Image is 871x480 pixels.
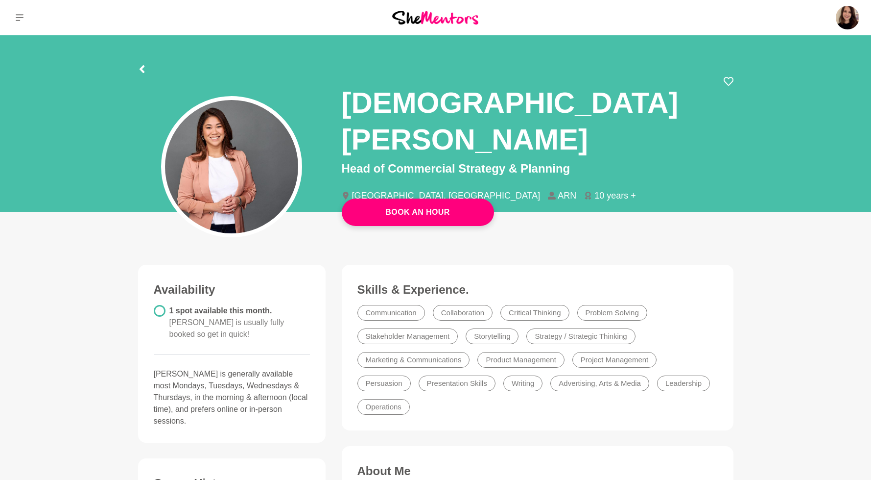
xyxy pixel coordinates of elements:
img: Ali Adey [836,6,859,29]
img: She Mentors Logo [392,11,478,24]
p: Head of Commercial Strategy & Planning [342,160,733,177]
a: Book An Hour [342,199,494,226]
li: [GEOGRAPHIC_DATA], [GEOGRAPHIC_DATA] [342,191,548,200]
li: ARN [548,191,584,200]
span: 1 spot available this month. [169,306,284,338]
span: [PERSON_NAME] is usually fully booked so get in quick! [169,318,284,338]
h3: Availability [154,282,310,297]
h3: About Me [357,464,718,479]
p: [PERSON_NAME] is generally available most Mondays, Tuesdays, Wednesdays & Thursdays, in the morni... [154,368,310,427]
h3: Skills & Experience. [357,282,718,297]
li: 10 years + [584,191,644,200]
h1: [DEMOGRAPHIC_DATA][PERSON_NAME] [342,84,724,158]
